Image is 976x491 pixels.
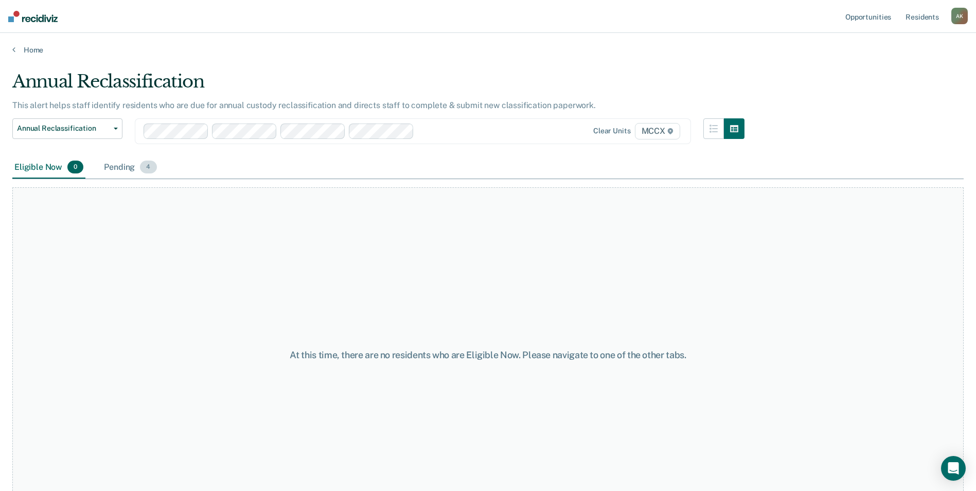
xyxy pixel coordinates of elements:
div: At this time, there are no residents who are Eligible Now. Please navigate to one of the other tabs. [251,349,726,361]
p: This alert helps staff identify residents who are due for annual custody reclassification and dir... [12,100,596,110]
img: Recidiviz [8,11,58,22]
a: Home [12,45,964,55]
div: Clear units [593,127,631,135]
div: Open Intercom Messenger [941,456,966,481]
span: 4 [140,161,156,174]
button: Annual Reclassification [12,118,122,139]
div: Pending4 [102,156,158,179]
button: AK [951,8,968,24]
div: Eligible Now0 [12,156,85,179]
span: 0 [67,161,83,174]
div: Annual Reclassification [12,71,744,100]
span: MCCX [635,123,680,139]
span: Annual Reclassification [17,124,110,133]
div: A K [951,8,968,24]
